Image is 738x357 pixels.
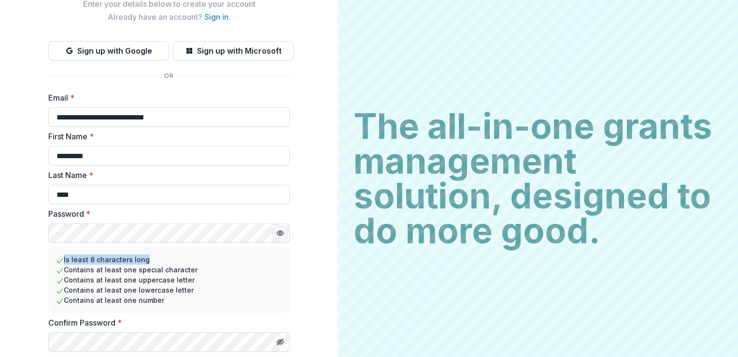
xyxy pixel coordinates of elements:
label: First Name [48,131,284,142]
button: Sign up with Google [48,41,169,60]
a: Sign in [204,12,228,22]
button: Sign up with Microsoft [173,41,294,60]
button: Toggle password visibility [272,334,288,350]
label: Password [48,208,284,220]
button: Toggle password visibility [272,225,288,241]
li: Contains at least one uppercase letter [56,275,282,285]
li: Contains at least one number [56,295,282,305]
label: Last Name [48,169,284,181]
li: Contains at least one special character [56,265,282,275]
h2: Already have an account? . [48,13,290,22]
label: Email [48,92,284,104]
li: Contains at least one lowercase letter [56,285,282,295]
li: Is least 8 characters long [56,254,282,265]
label: Confirm Password [48,317,284,328]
